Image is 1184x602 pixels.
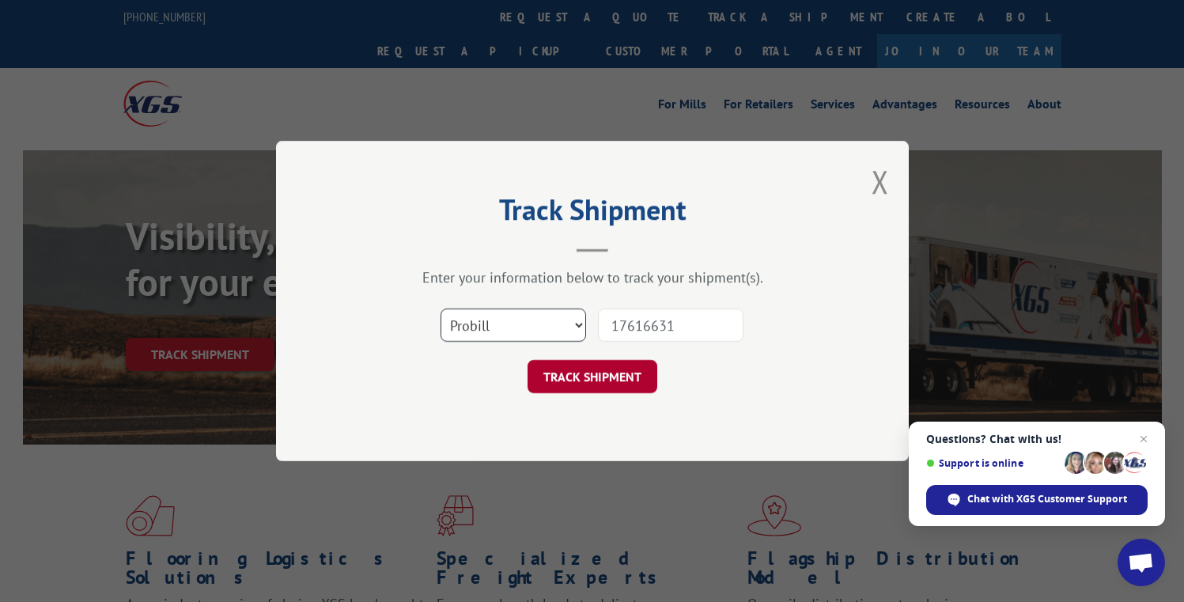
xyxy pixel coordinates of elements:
[598,309,743,342] input: Number(s)
[355,268,830,286] div: Enter your information below to track your shipment(s).
[1118,539,1165,586] div: Open chat
[355,199,830,229] h2: Track Shipment
[967,492,1127,506] span: Chat with XGS Customer Support
[926,457,1059,469] span: Support is online
[926,433,1148,445] span: Questions? Chat with us!
[926,485,1148,515] div: Chat with XGS Customer Support
[872,161,889,203] button: Close modal
[528,360,657,393] button: TRACK SHIPMENT
[1134,430,1153,449] span: Close chat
